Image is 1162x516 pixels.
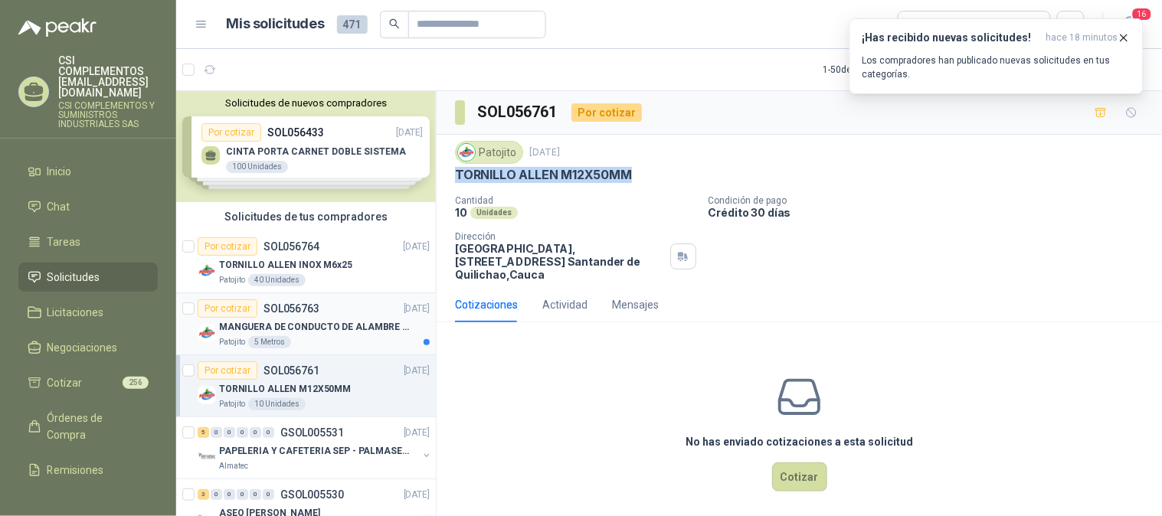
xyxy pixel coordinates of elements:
div: Solicitudes de tus compradores [176,202,436,231]
span: hace 18 minutos [1046,31,1118,44]
div: 5 Metros [248,336,291,348]
p: Cantidad [455,195,696,206]
p: Crédito 30 días [709,206,1156,219]
a: Remisiones [18,456,158,485]
p: Condición de pago [709,195,1156,206]
p: [DATE] [404,488,430,502]
div: Por cotizar [198,299,257,318]
div: 0 [211,427,222,438]
button: Solicitudes de nuevos compradores [182,97,430,109]
a: 5 0 0 0 0 0 GSOL005531[DATE] Company LogoPAPELERIA Y CAFETERIA SEP - PALMASECAAlmatec [198,423,433,472]
div: 0 [263,427,274,438]
p: Patojito [219,274,245,286]
img: Company Logo [198,262,216,280]
p: [DATE] [529,145,560,160]
img: Logo peakr [18,18,97,37]
p: Los compradores han publicado nuevas solicitudes en tus categorías. [862,54,1131,81]
p: Dirección [455,231,664,242]
div: 0 [250,427,261,438]
span: Negociaciones [47,339,118,356]
span: 256 [123,377,149,389]
div: 0 [250,489,261,500]
p: GSOL005531 [280,427,344,438]
p: TORNILLO ALLEN M12X50MM [219,382,351,397]
p: SOL056763 [263,303,319,314]
div: Unidades [470,207,518,219]
h1: Mis solicitudes [227,13,325,35]
a: Por cotizarSOL056764[DATE] Company LogoTORNILLO ALLEN INOX M6x25Patojito40 Unidades [176,231,436,293]
p: TORNILLO ALLEN INOX M6x25 [219,258,352,273]
span: Remisiones [47,462,104,478]
div: 10 Unidades [248,398,306,410]
div: Cotizaciones [455,296,518,313]
span: Chat [47,198,70,215]
span: Cotizar [47,374,83,391]
div: Por cotizar [571,103,642,122]
a: Por cotizarSOL056761[DATE] Company LogoTORNILLO ALLEN M12X50MMPatojito10 Unidades [176,355,436,417]
div: Mensajes [612,296,659,313]
div: 0 [224,489,235,500]
p: CSI COMPLEMENTOS Y SUMINISTROS INDUSTRIALES SAS [58,101,158,129]
div: Patojito [455,141,523,164]
div: Todas [908,16,940,33]
div: 3 [198,489,209,500]
div: Por cotizar [198,237,257,256]
a: Solicitudes [18,263,158,292]
h3: ¡Has recibido nuevas solicitudes! [862,31,1040,44]
div: 5 [198,427,209,438]
span: 16 [1131,7,1153,21]
div: 0 [211,489,222,500]
p: [DATE] [404,426,430,440]
div: 0 [224,427,235,438]
p: 10 [455,206,467,219]
span: Solicitudes [47,269,100,286]
span: Inicio [47,163,72,180]
a: Cotizar256 [18,368,158,397]
div: 0 [237,427,248,438]
button: 16 [1116,11,1144,38]
a: Chat [18,192,158,221]
span: Licitaciones [47,304,104,321]
a: Órdenes de Compra [18,403,158,449]
p: [GEOGRAPHIC_DATA], [STREET_ADDRESS] Santander de Quilichao , Cauca [455,242,664,281]
span: Tareas [47,234,81,250]
div: 40 Unidades [248,274,306,286]
p: Patojito [219,336,245,348]
span: Órdenes de Compra [47,410,143,443]
span: search [389,18,400,29]
p: PAPELERIA Y CAFETERIA SEP - PALMASECA [219,444,410,459]
h3: No has enviado cotizaciones a esta solicitud [686,433,913,450]
a: Tareas [18,227,158,256]
div: Solicitudes de nuevos compradoresPor cotizarSOL056433[DATE] CINTA PORTA CARNET DOBLE SISTEMA100 U... [176,91,436,202]
h3: SOL056761 [477,100,559,124]
p: SOL056764 [263,241,319,252]
p: Almatec [219,460,248,472]
div: 1 - 50 de 307 [823,57,918,82]
img: Company Logo [198,324,216,342]
a: Inicio [18,157,158,186]
button: Cotizar [772,462,827,492]
p: Patojito [219,398,245,410]
a: Licitaciones [18,298,158,327]
div: Por cotizar [198,361,257,380]
p: [DATE] [404,302,430,316]
p: [DATE] [404,240,430,254]
a: Por cotizarSOL056763[DATE] Company LogoMANGUERA DE CONDUCTO DE ALAMBRE DE ACERO PUPatojito5 Metros [176,293,436,355]
div: 0 [237,489,248,500]
p: GSOL005530 [280,489,344,500]
p: TORNILLO ALLEN M12X50MM [455,167,632,183]
p: CSI COMPLEMENTOS [EMAIL_ADDRESS][DOMAIN_NAME] [58,55,158,98]
div: Actividad [542,296,588,313]
button: ¡Has recibido nuevas solicitudes!hace 18 minutos Los compradores han publicado nuevas solicitudes... [849,18,1144,94]
img: Company Logo [198,448,216,466]
a: Negociaciones [18,333,158,362]
p: MANGUERA DE CONDUCTO DE ALAMBRE DE ACERO PU [219,320,410,335]
p: SOL056761 [263,365,319,376]
img: Company Logo [198,386,216,404]
img: Company Logo [458,144,475,161]
div: 0 [263,489,274,500]
span: 471 [337,15,368,34]
p: [DATE] [404,364,430,378]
